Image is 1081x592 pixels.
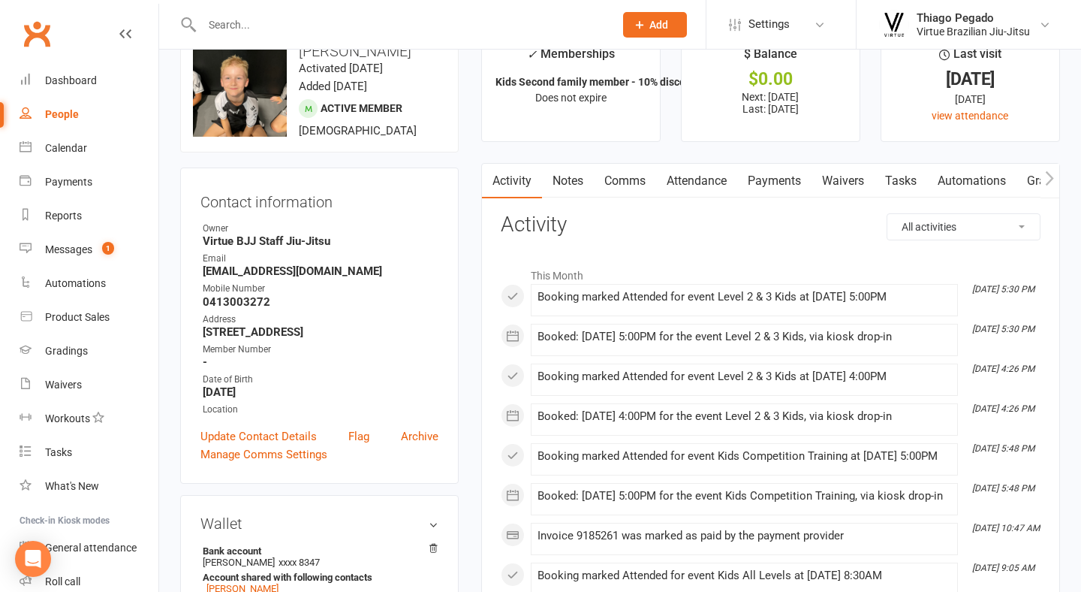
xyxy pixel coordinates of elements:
div: Calendar [45,142,87,154]
a: Automations [927,164,1016,198]
a: General attendance kiosk mode [20,531,158,565]
a: Reports [20,199,158,233]
img: thumb_image1568934240.png [879,10,909,40]
h3: Activity [501,213,1040,237]
strong: Bank account [203,545,431,557]
div: $ Balance [744,44,797,71]
span: [DEMOGRAPHIC_DATA] [299,124,417,137]
i: [DATE] 5:30 PM [972,324,1034,334]
a: People [20,98,158,131]
a: What's New [20,470,158,503]
div: [DATE] [895,91,1046,107]
a: Activity [482,164,542,198]
span: Settings [748,8,790,41]
time: Activated [DATE] [299,62,383,75]
a: Messages 1 [20,233,158,267]
div: People [45,108,79,120]
a: Gradings [20,334,158,368]
i: [DATE] 4:26 PM [972,364,1034,374]
strong: Virtue BJJ Staff Jiu-Jitsu [203,234,438,248]
a: Update Contact Details [200,427,317,446]
div: Date of Birth [203,373,438,387]
strong: Account shared with following contacts [203,572,431,583]
a: view attendance [932,110,1008,122]
h3: Wallet [200,515,438,532]
a: Notes [542,164,594,198]
a: Workouts [20,402,158,436]
a: Automations [20,267,158,301]
div: Thiago Pegado [917,11,1030,25]
div: Address [203,313,438,327]
i: [DATE] 10:47 AM [972,523,1040,533]
div: Open Intercom Messenger [15,541,51,577]
i: [DATE] 5:30 PM [972,284,1034,294]
h3: [PERSON_NAME] [193,43,446,59]
div: Product Sales [45,311,110,323]
span: 1 [102,242,114,255]
a: Clubworx [18,15,56,53]
a: Archive [401,427,438,446]
div: Booking marked Attended for event Kids Competition Training at [DATE] 5:00PM [537,450,951,463]
a: Payments [737,164,812,198]
a: Dashboard [20,64,158,98]
strong: Kids Second family member - 10% discount [495,76,701,88]
i: [DATE] 5:48 PM [972,443,1034,454]
strong: [STREET_ADDRESS] [203,325,438,339]
div: Owner [203,222,438,236]
div: Booking marked Attended for event Level 2 & 3 Kids at [DATE] 5:00PM [537,291,951,304]
div: Email [203,252,438,266]
div: General attendance [45,542,137,554]
a: Attendance [656,164,737,198]
div: Memberships [527,44,615,72]
span: Add [649,19,668,31]
div: Dashboard [45,74,97,86]
div: Mobile Number [203,282,438,296]
time: Added [DATE] [299,80,367,93]
span: Does not expire [535,92,607,104]
img: image1709277110.png [193,43,287,137]
div: Member Number [203,343,438,357]
div: Location [203,403,438,417]
a: Tasks [875,164,927,198]
div: What's New [45,480,99,492]
a: Manage Comms Settings [200,446,327,464]
a: Product Sales [20,301,158,334]
a: Comms [594,164,656,198]
span: xxxx 8347 [279,557,320,568]
i: [DATE] 4:26 PM [972,403,1034,414]
div: $0.00 [695,71,846,87]
a: Waivers [20,368,158,402]
div: Booking marked Attended for event Level 2 & 3 Kids at [DATE] 4:00PM [537,370,951,383]
div: Workouts [45,412,90,424]
div: Booked: [DATE] 5:00PM for the event Kids Competition Training, via kiosk drop-in [537,490,951,503]
p: Next: [DATE] Last: [DATE] [695,91,846,115]
input: Search... [197,14,604,35]
div: Gradings [45,345,88,357]
i: [DATE] 5:48 PM [972,483,1034,494]
div: Messages [45,243,92,255]
div: Last visit [939,44,1001,71]
a: Waivers [812,164,875,198]
div: Booking marked Attended for event Kids All Levels at [DATE] 8:30AM [537,569,951,582]
h3: Contact information [200,188,438,210]
a: Flag [348,427,369,446]
strong: 0413003272 [203,295,438,309]
div: Roll call [45,575,80,587]
div: [DATE] [895,71,1046,87]
div: Booked: [DATE] 5:00PM for the event Level 2 & 3 Kids, via kiosk drop-in [537,331,951,343]
strong: - [203,355,438,369]
button: Add [623,12,687,38]
div: Automations [45,277,106,289]
div: Booked: [DATE] 4:00PM for the event Level 2 & 3 Kids, via kiosk drop-in [537,410,951,423]
strong: [EMAIL_ADDRESS][DOMAIN_NAME] [203,264,438,278]
div: Virtue Brazilian Jiu-Jitsu [917,25,1030,38]
li: This Month [501,260,1040,284]
a: Calendar [20,131,158,165]
span: Active member [321,102,402,114]
div: Payments [45,176,92,188]
div: Waivers [45,379,82,391]
strong: [DATE] [203,385,438,399]
div: Reports [45,210,82,222]
a: Tasks [20,436,158,470]
div: Invoice 9185261 was marked as paid by the payment provider [537,530,951,542]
